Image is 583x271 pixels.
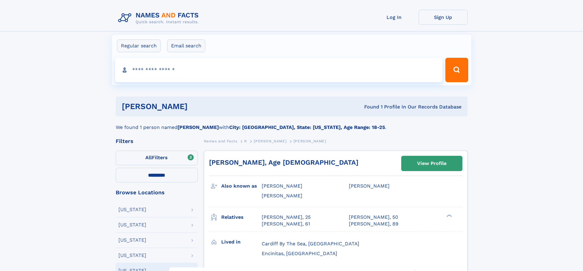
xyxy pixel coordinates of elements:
h3: Lived in [221,237,262,247]
span: Encinitas, [GEOGRAPHIC_DATA] [262,251,337,256]
label: Email search [167,39,205,52]
div: Found 1 Profile In Our Records Database [276,104,462,110]
div: We found 1 person named with . [116,116,468,131]
div: [US_STATE] [118,238,146,243]
span: [PERSON_NAME] [293,139,326,143]
a: [PERSON_NAME], 50 [349,214,398,221]
label: Filters [116,151,198,165]
a: R [244,137,247,145]
a: [PERSON_NAME] [254,137,286,145]
h1: [PERSON_NAME] [122,103,276,110]
a: Sign Up [419,10,468,25]
a: View Profile [402,156,462,171]
a: [PERSON_NAME], 89 [349,221,398,227]
h3: Also known as [221,181,262,191]
a: [PERSON_NAME], 61 [262,221,310,227]
div: ❯ [445,214,452,218]
b: [PERSON_NAME] [178,124,219,130]
a: [PERSON_NAME], 25 [262,214,311,221]
div: View Profile [417,156,447,170]
input: search input [115,58,443,82]
span: R [244,139,247,143]
span: [PERSON_NAME] [349,183,390,189]
img: Logo Names and Facts [116,10,204,26]
a: Names and Facts [204,137,237,145]
label: Regular search [117,39,161,52]
b: City: [GEOGRAPHIC_DATA], State: [US_STATE], Age Range: 18-25 [229,124,385,130]
div: Filters [116,138,198,144]
a: Log In [370,10,419,25]
span: [PERSON_NAME] [262,183,302,189]
span: Cardiff By The Sea, [GEOGRAPHIC_DATA] [262,241,359,247]
span: [PERSON_NAME] [254,139,286,143]
div: [US_STATE] [118,222,146,227]
div: Browse Locations [116,190,198,195]
div: [US_STATE] [118,253,146,258]
span: [PERSON_NAME] [262,193,302,199]
div: [US_STATE] [118,207,146,212]
button: Search Button [445,58,468,82]
a: [PERSON_NAME], Age [DEMOGRAPHIC_DATA] [209,159,358,166]
h3: Relatives [221,212,262,222]
span: All [145,155,152,160]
